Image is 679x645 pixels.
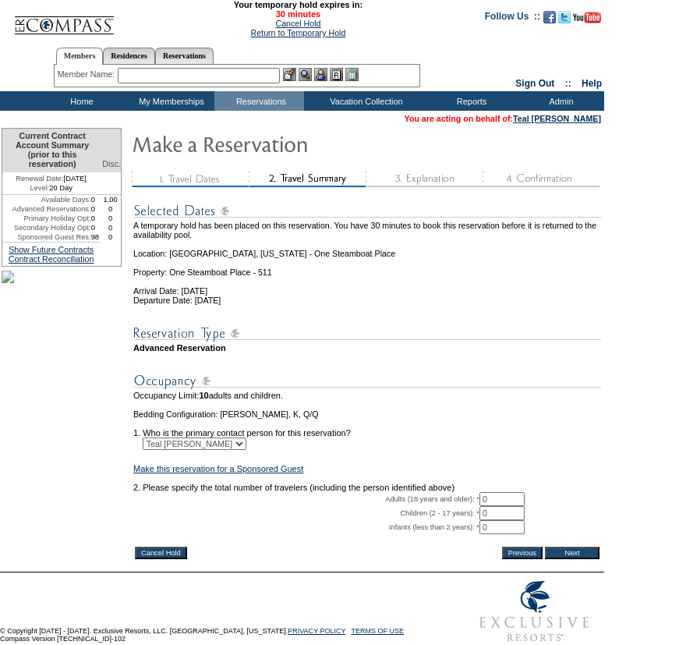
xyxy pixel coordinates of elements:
a: Help [582,78,602,89]
td: 0 [100,223,121,232]
img: Shot-47-042.jpg [2,271,14,283]
td: Bedding Configuration: [PERSON_NAME], K, Q/Q [133,409,601,419]
input: Next [545,547,599,559]
a: Follow us on Twitter [558,16,571,25]
a: PRIVACY POLICY [288,627,345,635]
img: step4_state1.gif [483,171,599,187]
a: Residences [103,48,155,64]
td: Location: [GEOGRAPHIC_DATA], [US_STATE] - One Steamboat Place [133,239,601,258]
td: Current Contract Account Summary (prior to this reservation) [2,129,100,172]
img: Impersonate [314,68,327,81]
span: Renewal Date: [16,174,63,183]
img: Become our fan on Facebook [543,11,556,23]
a: Become our fan on Facebook [543,16,556,25]
img: Make Reservation [132,128,444,159]
td: 0 [100,214,121,223]
input: Cancel Hold [135,547,187,559]
a: TERMS OF USE [352,627,405,635]
img: step2_state2.gif [249,171,366,187]
img: subTtlResType.gif [133,324,601,343]
td: [DATE] [2,172,100,183]
td: Arrival Date: [DATE] [133,277,601,296]
td: 98 [91,232,101,242]
span: Level: [30,183,49,193]
img: step3_state1.gif [366,171,483,187]
td: Reports [425,91,515,111]
span: 30 minutes [122,9,473,19]
td: Secondary Holiday Opt: [2,223,91,232]
img: View [299,68,312,81]
a: Contract Reconciliation [9,254,94,264]
td: 1. Who is the primary contact person for this reservation? [133,419,601,438]
a: Return to Temporary Hold [251,28,346,37]
a: Make this reservation for a Sponsored Guest [133,464,303,473]
img: subTtlOccupancy.gif [133,371,601,391]
td: Reservations [214,91,304,111]
div: Member Name: [58,68,118,81]
td: 0 [91,204,101,214]
td: Admin [515,91,604,111]
td: Sponsored Guest Res: [2,232,91,242]
td: 0 [91,214,101,223]
td: Primary Holiday Opt: [2,214,91,223]
td: Adults (18 years and older): * [133,492,479,506]
td: A temporary hold has been placed on this reservation. You have 30 minutes to book this reservatio... [133,221,601,239]
span: Disc. [102,159,121,168]
td: Home [35,91,125,111]
a: Cancel Hold [275,19,320,28]
td: Children (2 - 17 years): * [133,506,479,520]
img: Subscribe to our YouTube Channel [573,12,601,23]
td: 1.00 [100,195,121,204]
img: b_calculator.gif [345,68,359,81]
input: Previous [502,547,543,559]
a: Subscribe to our YouTube Channel [573,16,601,25]
td: 0 [91,223,101,232]
td: 2. Please specify the total number of travelers (including the person identified above) [133,483,601,492]
img: Compass Home [13,3,115,35]
span: 10 [199,391,208,400]
td: Vacation Collection [304,91,425,111]
td: Available Days: [2,195,91,204]
a: Show Future Contracts [9,245,94,254]
a: Members [56,48,104,65]
td: Occupancy Limit: adults and children. [133,391,601,400]
a: Sign Out [515,78,554,89]
td: Follow Us :: [485,9,540,28]
img: subTtlSelectedDates.gif [133,201,601,221]
td: Advanced Reservation [133,343,601,353]
td: Advanced Reservations: [2,204,91,214]
a: Teal [PERSON_NAME] [513,114,601,123]
img: step1_state3.gif [132,171,249,187]
td: My Memberships [125,91,214,111]
td: Property: One Steamboat Place - 511 [133,258,601,277]
td: 0 [100,232,121,242]
img: Reservations [330,68,343,81]
img: Follow us on Twitter [558,11,571,23]
td: Departure Date: [DATE] [133,296,601,305]
td: Infants (less than 2 years): * [133,520,479,534]
span: You are acting on behalf of: [405,114,601,123]
span: :: [565,78,571,89]
img: b_edit.gif [283,68,296,81]
a: Reservations [155,48,214,64]
td: 0 [100,204,121,214]
td: 0 [91,195,101,204]
td: 20 Day [2,183,100,195]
